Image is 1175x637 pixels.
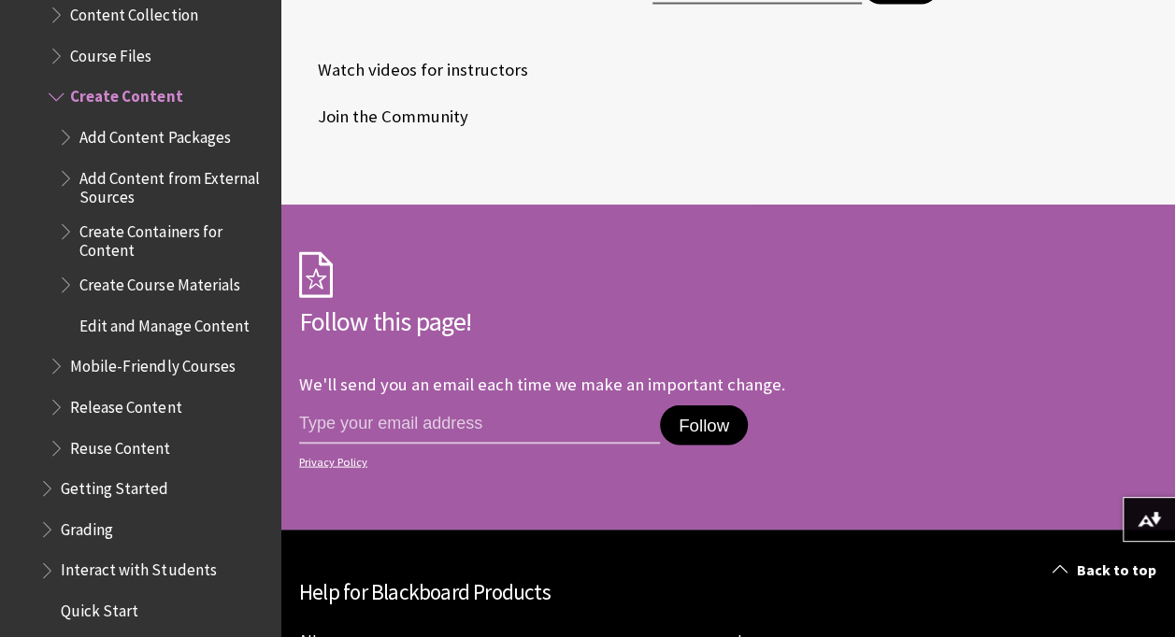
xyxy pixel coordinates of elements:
[61,595,138,620] span: Quick Start
[299,302,860,341] h2: Follow this page!
[299,56,532,84] a: Watch videos for instructors
[61,473,168,498] span: Getting Started
[299,455,854,468] a: Privacy Policy
[299,404,660,444] input: email address
[299,103,468,131] span: Join the Community
[299,56,528,84] span: Watch videos for instructors
[299,251,333,298] img: Subscription Icon
[70,81,182,106] span: Create Content
[79,269,239,294] span: Create Course Materials
[61,514,113,539] span: Grading
[70,391,181,417] span: Release Content
[79,121,230,147] span: Add Content Packages
[70,432,170,458] span: Reuse Content
[79,310,249,335] span: Edit and Manage Content
[299,374,785,395] p: We'll send you an email each time we make an important change.
[70,40,151,65] span: Course Files
[660,404,748,446] button: Follow
[70,350,235,375] span: Mobile-Friendly Courses
[79,163,267,206] span: Add Content from External Sources
[299,576,1156,609] h2: Help for Blackboard Products
[61,555,216,580] span: Interact with Students
[1039,553,1175,587] a: Back to top
[299,103,472,131] a: Join the Community
[79,216,267,260] span: Create Containers for Content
